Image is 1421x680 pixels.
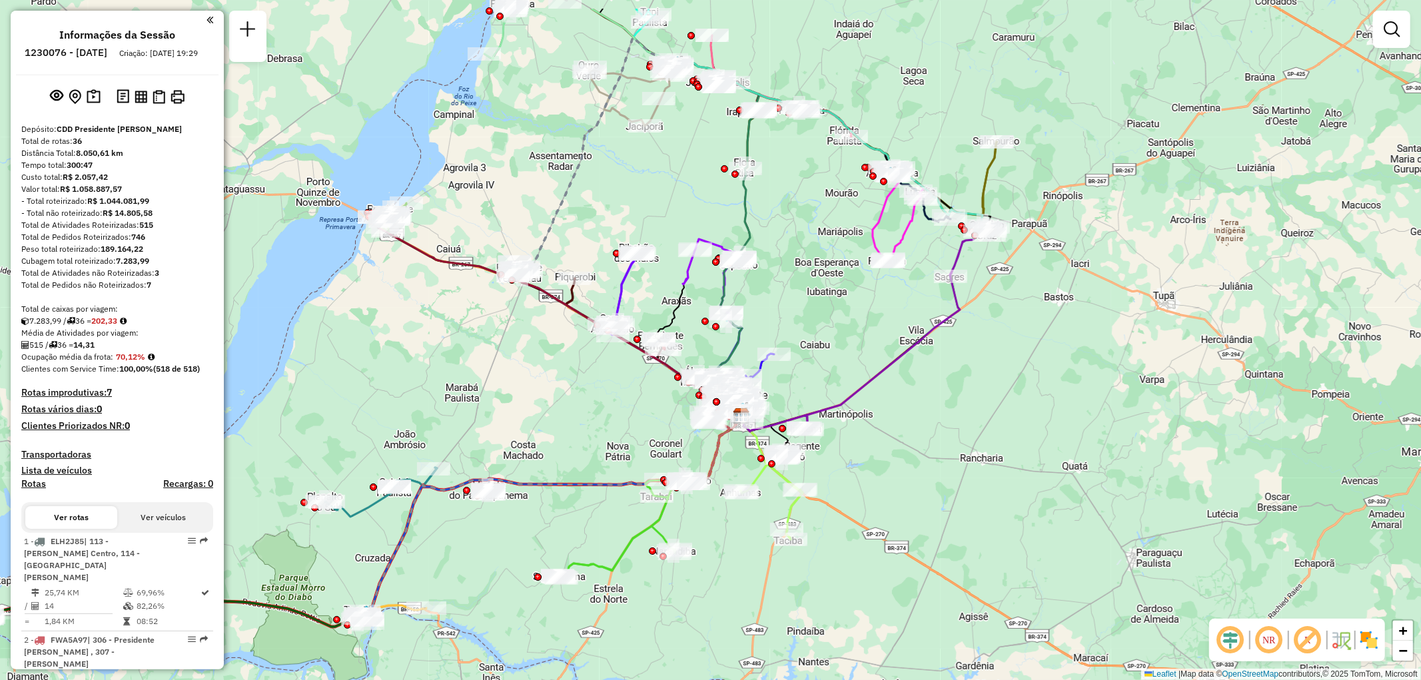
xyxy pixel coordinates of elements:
[76,148,123,158] strong: 8.050,61 km
[120,317,127,325] i: Meta Caixas/viagem: 209,00 Diferença: -6,67
[21,327,213,339] div: Média de Atividades por viagem:
[60,184,122,194] strong: R$ 1.058.887,57
[139,220,153,230] strong: 515
[1393,621,1413,641] a: Zoom in
[155,268,159,278] strong: 3
[44,615,123,628] td: 1,84 KM
[21,219,213,231] div: Total de Atividades Roteirizadas:
[1214,624,1246,656] span: Ocultar deslocamento
[1253,624,1285,656] span: Ocultar NR
[131,232,145,242] strong: 746
[21,159,213,171] div: Tempo total:
[117,506,209,529] button: Ver veículos
[84,87,103,107] button: Painel de Sugestão
[51,536,84,546] span: ELH2J85
[73,136,82,146] strong: 36
[1399,622,1408,639] span: +
[136,586,201,599] td: 69,96%
[123,602,133,610] i: % de utilização da cubagem
[24,536,140,582] span: | 113 - [PERSON_NAME] Centro, 114 - [GEOGRAPHIC_DATA][PERSON_NAME]
[132,87,150,105] button: Visualizar relatório de Roteirização
[114,87,132,107] button: Logs desbloquear sessão
[59,29,175,41] h4: Informações da Sessão
[21,207,213,219] div: - Total não roteirizado:
[21,171,213,183] div: Custo total:
[91,316,117,326] strong: 202,33
[21,303,213,315] div: Total de caixas por viagem:
[125,420,130,432] strong: 0
[1330,629,1352,651] img: Fluxo de ruas
[87,196,149,206] strong: R$ 1.044.081,99
[21,404,213,415] h4: Rotas vários dias:
[153,364,200,374] strong: (518 de 518)
[57,124,182,134] strong: CDD Presidente [PERSON_NAME]
[1393,641,1413,661] a: Zoom out
[358,605,375,622] img: PA - Rosana
[733,408,750,425] img: CDD Presidente Prudente
[1141,669,1421,680] div: Map data © contributors,© 2025 TomTom, Microsoft
[31,589,39,597] i: Distância Total
[21,255,213,267] div: Cubagem total roteirizado:
[116,256,149,266] strong: 7.283,99
[150,87,168,107] button: Visualizar Romaneio
[733,407,751,424] img: Cross PA
[21,364,119,374] span: Clientes com Service Time:
[21,317,29,325] i: Cubagem total roteirizado
[21,195,213,207] div: - Total roteirizado:
[1179,669,1181,679] span: |
[136,615,201,628] td: 08:52
[24,635,155,669] span: 2 -
[200,537,208,545] em: Rota exportada
[25,47,107,59] h6: 1230076 - [DATE]
[116,352,145,362] strong: 70,12%
[21,279,213,291] div: Total de Pedidos não Roteirizados:
[67,160,93,170] strong: 300:47
[119,364,153,374] strong: 100,00%
[25,506,117,529] button: Ver rotas
[1399,642,1408,659] span: −
[21,267,213,279] div: Total de Atividades não Roteirizadas:
[1222,669,1279,679] a: OpenStreetMap
[21,387,213,398] h4: Rotas improdutivas:
[235,16,261,46] a: Nova sessão e pesquisa
[123,617,130,625] i: Tempo total em rota
[188,537,196,545] em: Opções
[21,231,213,243] div: Total de Pedidos Roteirizados:
[123,589,133,597] i: % de utilização do peso
[21,315,213,327] div: 7.283,99 / 36 =
[202,589,210,597] i: Rota otimizada
[168,87,187,107] button: Imprimir Rotas
[21,243,213,255] div: Peso total roteirizado:
[721,395,754,408] div: Atividade não roteirizada - PANIF FORNO A LENHA
[31,602,39,610] i: Total de Atividades
[163,478,213,490] h4: Recargas: 0
[136,599,201,613] td: 82,26%
[1145,669,1177,679] a: Leaflet
[67,317,75,325] i: Total de rotas
[21,147,213,159] div: Distância Total:
[669,55,686,73] img: PA - Dracema
[24,635,155,669] span: | 306 - Presidente [PERSON_NAME] , 307 - [PERSON_NAME]
[107,386,112,398] strong: 7
[21,478,46,490] a: Rotas
[200,635,208,643] em: Rota exportada
[73,340,95,350] strong: 14,31
[1378,16,1405,43] a: Exibir filtros
[734,402,751,419] img: Fads
[147,280,151,290] strong: 7
[21,135,213,147] div: Total de rotas:
[24,599,31,613] td: /
[44,599,123,613] td: 14
[207,12,213,27] a: Clique aqui para minimizar o painel
[24,615,31,628] td: =
[1358,629,1380,651] img: Exibir/Ocultar setores
[103,208,153,218] strong: R$ 14.805,58
[21,352,113,362] span: Ocupação média da frota:
[66,87,84,107] button: Centralizar mapa no depósito ou ponto de apoio
[21,420,213,432] h4: Clientes Priorizados NR:
[63,172,108,182] strong: R$ 2.057,42
[101,244,143,254] strong: 189.164,22
[47,86,66,107] button: Exibir sessão original
[21,123,213,135] div: Depósito:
